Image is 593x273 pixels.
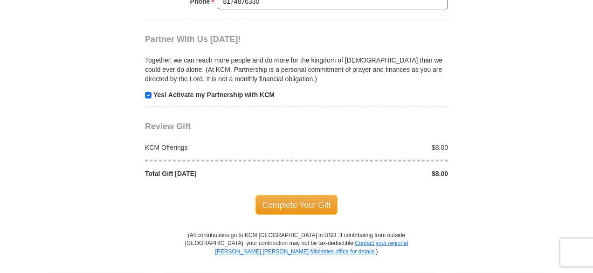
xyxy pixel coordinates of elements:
[145,56,448,84] p: Together, we can reach more people and do more for the kingdom of [DEMOGRAPHIC_DATA] than we coul...
[145,35,241,44] span: Partner With Us [DATE]!
[140,169,297,178] div: Total Gift [DATE]
[145,122,191,131] span: Review Gift
[153,91,275,98] strong: Yes! Activate my Partnership with KCM
[140,143,297,152] div: KCM Offerings
[215,240,408,254] a: Contact your regional [PERSON_NAME] [PERSON_NAME] Ministries office for details.
[255,195,338,215] span: Complete Your Gift
[185,231,408,272] p: (All contributions go to KCM [GEOGRAPHIC_DATA] in USD. If contributing from outside [GEOGRAPHIC_D...
[296,143,453,152] div: $8.00
[296,169,453,178] div: $8.00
